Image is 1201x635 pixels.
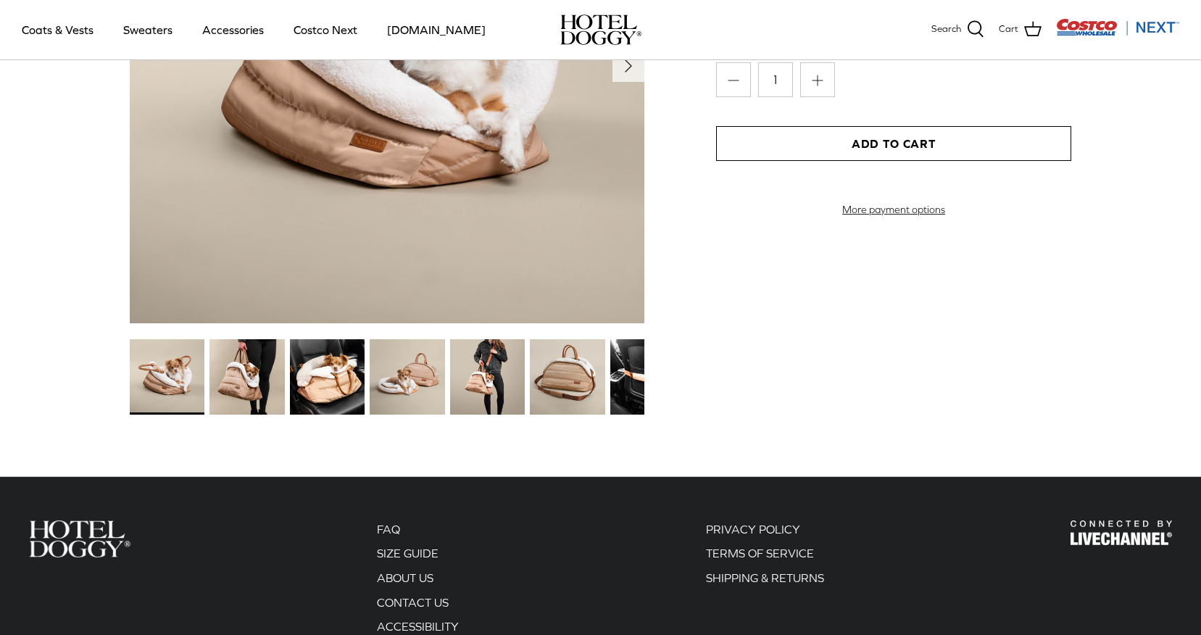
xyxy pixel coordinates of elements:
a: CONTACT US [377,596,449,609]
button: Add to Cart [716,126,1071,161]
a: FAQ [377,523,400,536]
img: small dog in a tan dog carrier on a black seat in the car [290,339,365,414]
a: Costco Next [280,5,370,54]
button: Next [612,50,644,82]
a: Cart [999,20,1042,39]
span: Cart [999,22,1018,37]
a: SHIPPING & RETURNS [706,571,824,584]
input: Quantity [758,62,793,97]
a: PRIVACY POLICY [706,523,800,536]
img: Hotel Doggy Costco Next [1071,520,1172,546]
a: [DOMAIN_NAME] [374,5,499,54]
a: SIZE GUIDE [377,547,439,560]
img: Costco Next [1056,18,1179,36]
a: hoteldoggy.com hoteldoggycom [560,14,641,45]
img: Hotel Doggy Costco Next [29,520,130,557]
a: Search [931,20,984,39]
a: Accessories [189,5,277,54]
img: hoteldoggycom [560,14,641,45]
span: Search [931,22,961,37]
a: ABOUT US [377,571,433,584]
a: TERMS OF SERVICE [706,547,814,560]
a: More payment options [716,204,1071,216]
a: Coats & Vests [9,5,107,54]
a: Sweaters [110,5,186,54]
a: Visit Costco Next [1056,28,1179,38]
a: ACCESSIBILITY [377,620,459,633]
